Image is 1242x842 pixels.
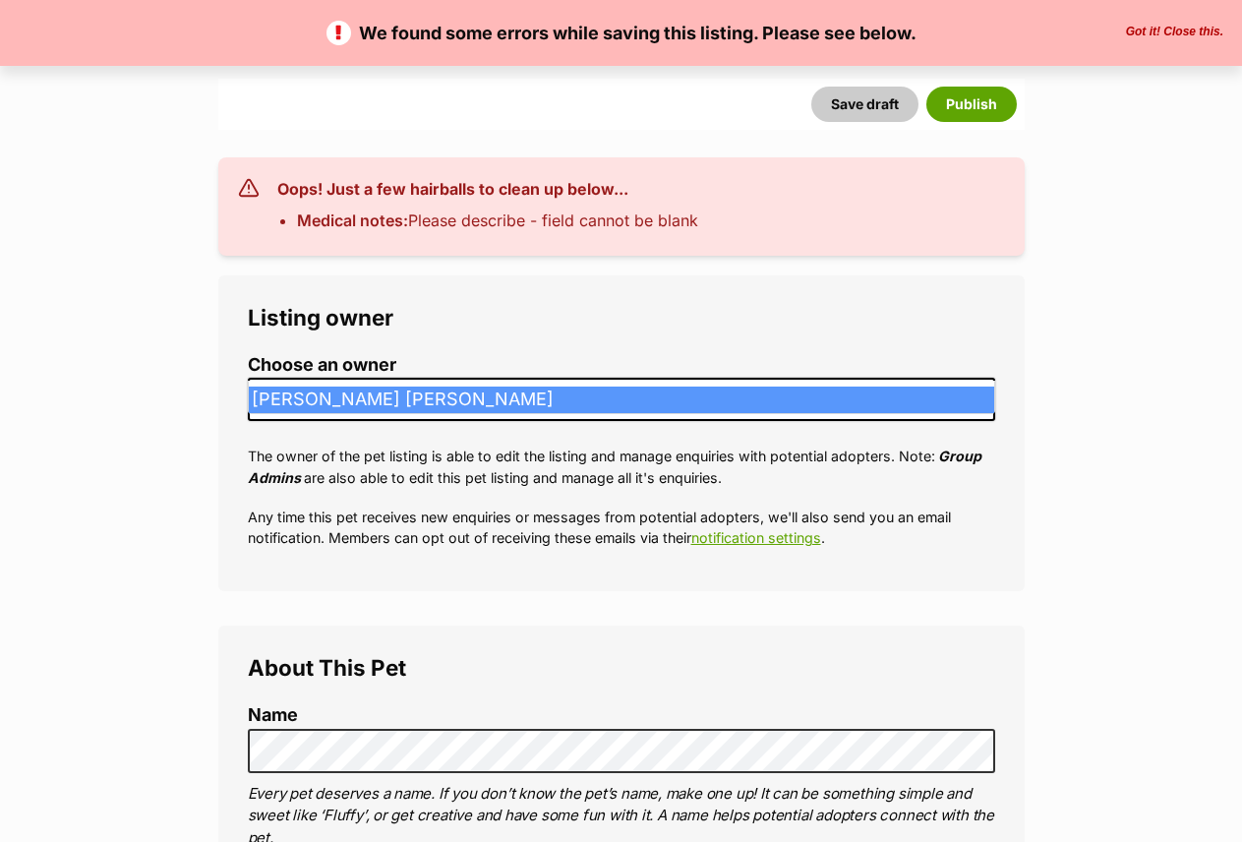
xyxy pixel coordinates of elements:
a: notification settings [691,529,821,546]
span: About This Pet [248,654,406,681]
em: Group Admins [248,448,981,485]
li: Please describe - field cannot be blank [297,209,698,232]
span: Tim Or Narelle Walsh [248,378,995,421]
li: [PERSON_NAME] [PERSON_NAME] [249,387,994,413]
span: Listing owner [248,304,393,331]
button: Close the banner [1120,25,1229,40]
p: We found some errors while saving this listing. Please see below. [20,20,1222,46]
button: Publish [926,87,1017,122]
h3: Oops! Just a few hairballs to clean up below... [277,177,698,201]
strong: Medical notes: [297,210,408,230]
p: The owner of the pet listing is able to edit the listing and manage enquiries with potential adop... [248,446,995,488]
label: Choose an owner [248,355,995,376]
label: Name [248,705,995,726]
p: Any time this pet receives new enquiries or messages from potential adopters, we'll also send you... [248,507,995,549]
button: Save draft [811,87,918,122]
